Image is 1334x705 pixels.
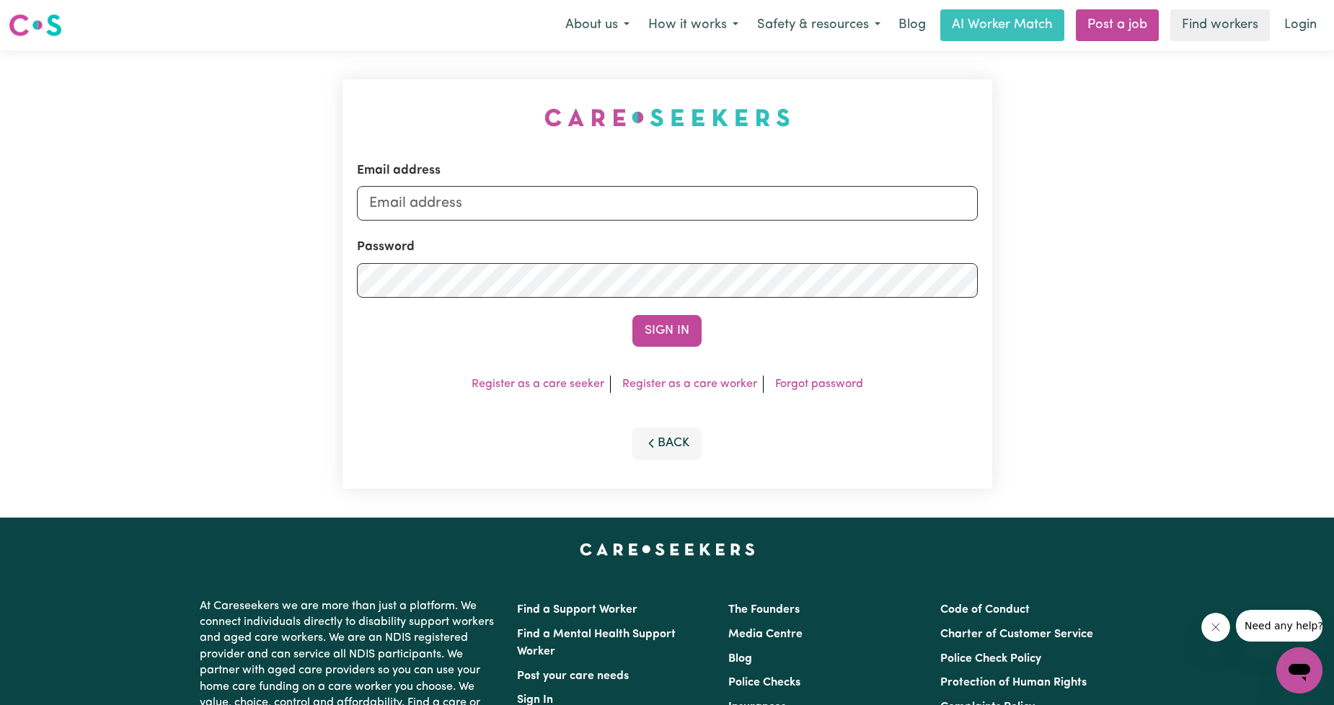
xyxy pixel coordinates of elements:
img: Careseekers logo [9,12,62,38]
a: Register as a care seeker [472,378,604,390]
a: Protection of Human Rights [940,677,1087,688]
a: Find a Mental Health Support Worker [517,629,676,657]
a: Blog [890,9,935,41]
button: Back [632,427,702,459]
label: Email address [357,161,441,180]
a: Find a Support Worker [517,604,637,616]
a: AI Worker Match [940,9,1064,41]
span: Need any help? [9,10,87,22]
a: Charter of Customer Service [940,629,1093,640]
a: Careseekers logo [9,9,62,42]
a: Register as a care worker [622,378,757,390]
button: How it works [639,10,748,40]
a: Police Check Policy [940,653,1041,665]
a: Police Checks [728,677,800,688]
a: Careseekers home page [580,544,755,555]
label: Password [357,238,415,257]
iframe: Button to launch messaging window [1276,647,1322,693]
a: Post your care needs [517,670,629,682]
a: Post a job [1076,9,1159,41]
a: Blog [728,653,752,665]
a: Forgot password [775,378,863,390]
iframe: Message from company [1236,610,1322,642]
button: About us [556,10,639,40]
a: The Founders [728,604,800,616]
a: Media Centre [728,629,803,640]
a: Login [1276,9,1325,41]
input: Email address [357,186,978,221]
a: Find workers [1170,9,1270,41]
iframe: Close message [1201,613,1230,642]
a: Code of Conduct [940,604,1030,616]
button: Sign In [632,315,702,347]
button: Safety & resources [748,10,890,40]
